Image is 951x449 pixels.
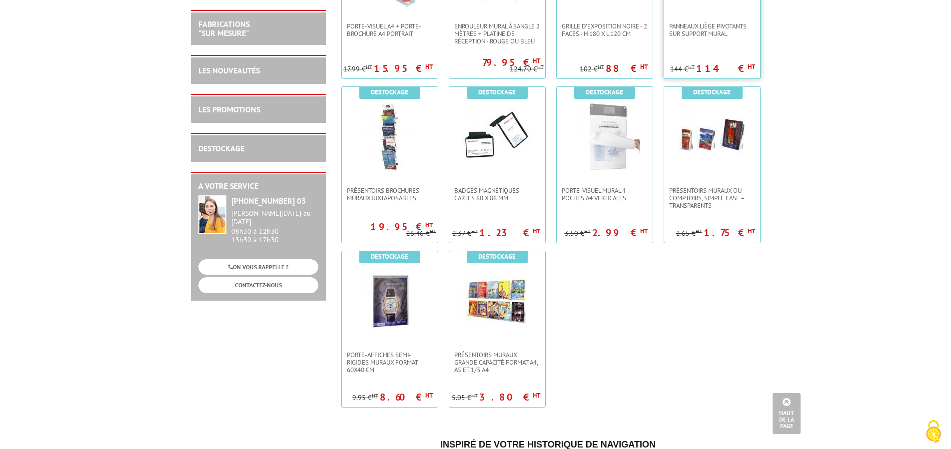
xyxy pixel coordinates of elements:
a: Porte-Visuel A4 + Porte-brochure A4 portrait [342,22,438,37]
sup: HT [471,392,478,399]
sup: HT [640,62,648,71]
div: 08h30 à 12h30 13h30 à 17h30 [231,209,318,244]
span: PRÉSENTOIRS MURAUX GRANDE CAPACITÉ FORMAT A4, A5 ET 1/3 A4 [454,351,540,374]
span: Porte-Visuel mural 4 poches A4 verticales [562,187,648,202]
b: Destockage [371,252,408,261]
img: PRÉSENTOIRS MURAUX OU COMPTOIRS, SIMPLE CASE – TRANSPARENTS [677,102,747,172]
span: Badges magnétiques cartes 60 x 86 mm [454,187,540,202]
sup: HT [533,56,540,65]
p: 102 € [580,65,604,73]
sup: HT [584,228,591,235]
b: Destockage [371,88,408,96]
sup: HT [533,227,540,235]
img: Présentoirs brochures muraux juxtaposables [355,102,425,172]
p: 5.05 € [452,394,478,402]
sup: HT [640,227,648,235]
p: 1.23 € [479,230,540,236]
sup: HT [688,63,695,70]
sup: HT [696,228,702,235]
p: 114 € [696,65,755,71]
span: Porte-Visuel A4 + Porte-brochure A4 portrait [347,22,433,37]
p: 144 € [670,65,695,73]
img: PRÉSENTOIRS MURAUX GRANDE CAPACITÉ FORMAT A4, A5 ET 1/3 A4 [462,266,532,336]
strong: [PHONE_NUMBER] 03 [231,196,306,206]
img: Badges magnétiques cartes 60 x 86 mm [462,102,532,172]
span: PRÉSENTOIRS MURAUX OU COMPTOIRS, SIMPLE CASE – TRANSPARENTS [669,187,755,209]
a: FABRICATIONS"Sur Mesure" [198,19,250,38]
sup: HT [425,62,433,71]
p: 79.95 € [482,59,540,65]
span: Panneaux liège pivotants sur support mural [669,22,755,37]
sup: HT [425,391,433,400]
div: [PERSON_NAME][DATE] au [DATE] [231,209,318,226]
sup: HT [533,391,540,400]
a: Grille d'exposition noire - 2 faces - H 180 x L 120 cm [557,22,653,37]
a: PRÉSENTOIRS MURAUX GRANDE CAPACITÉ FORMAT A4, A5 ET 1/3 A4 [449,351,545,374]
p: 124.70 € [510,65,544,73]
img: Porte-affiches semi-rigides muraux format 60x40 cm [355,266,425,336]
b: Destockage [586,88,623,96]
p: 2.65 € [676,230,702,237]
p: 88 € [606,65,648,71]
a: Haut de la page [773,393,801,434]
a: Présentoirs brochures muraux juxtaposables [342,187,438,202]
p: 8.60 € [380,394,433,400]
p: 17.99 € [343,65,372,73]
b: Destockage [478,252,516,261]
button: Cookies (fenêtre modale) [916,415,951,449]
sup: HT [430,228,436,235]
sup: HT [425,221,433,229]
a: Porte-affiches semi-rigides muraux format 60x40 cm [342,351,438,374]
b: Destockage [478,88,516,96]
span: Enrouleur mural à sangle 2 mètres + platine de réception - rouge ou bleu [454,22,540,45]
a: PRÉSENTOIRS MURAUX OU COMPTOIRS, SIMPLE CASE – TRANSPARENTS [664,187,760,209]
span: Porte-affiches semi-rigides muraux format 60x40 cm [347,351,433,374]
p: 1.75 € [704,230,755,236]
a: LES PROMOTIONS [198,104,260,114]
a: Enrouleur mural à sangle 2 mètres + platine de réception - rouge ou bleu [449,22,545,45]
a: ON VOUS RAPPELLE ? [198,259,318,275]
a: Panneaux liège pivotants sur support mural [664,22,760,37]
sup: HT [598,63,604,70]
p: 9.95 € [352,394,378,402]
a: LES NOUVEAUTÉS [198,65,260,75]
sup: HT [537,63,544,70]
span: Grille d'exposition noire - 2 faces - H 180 x L 120 cm [562,22,648,37]
a: DESTOCKAGE [198,143,244,153]
p: 3.80 € [479,394,540,400]
p: 3.50 € [565,230,591,237]
span: Présentoirs brochures muraux juxtaposables [347,187,433,202]
img: widget-service.jpg [198,195,226,234]
b: Destockage [693,88,731,96]
p: 2.37 € [452,230,478,237]
p: 2.99 € [592,230,648,236]
img: Cookies (fenêtre modale) [921,419,946,444]
sup: HT [748,62,755,71]
a: CONTACTEZ-NOUS [198,277,318,293]
a: Porte-Visuel mural 4 poches A4 verticales [557,187,653,202]
p: 15.95 € [374,65,433,71]
h2: A votre service [198,182,318,191]
p: 26.46 € [406,230,436,237]
sup: HT [366,63,372,70]
a: Badges magnétiques cartes 60 x 86 mm [449,187,545,202]
img: Porte-Visuel mural 4 poches A4 verticales [570,102,640,172]
sup: HT [748,227,755,235]
p: 19.95 € [370,224,433,230]
sup: HT [372,392,378,399]
sup: HT [471,228,478,235]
